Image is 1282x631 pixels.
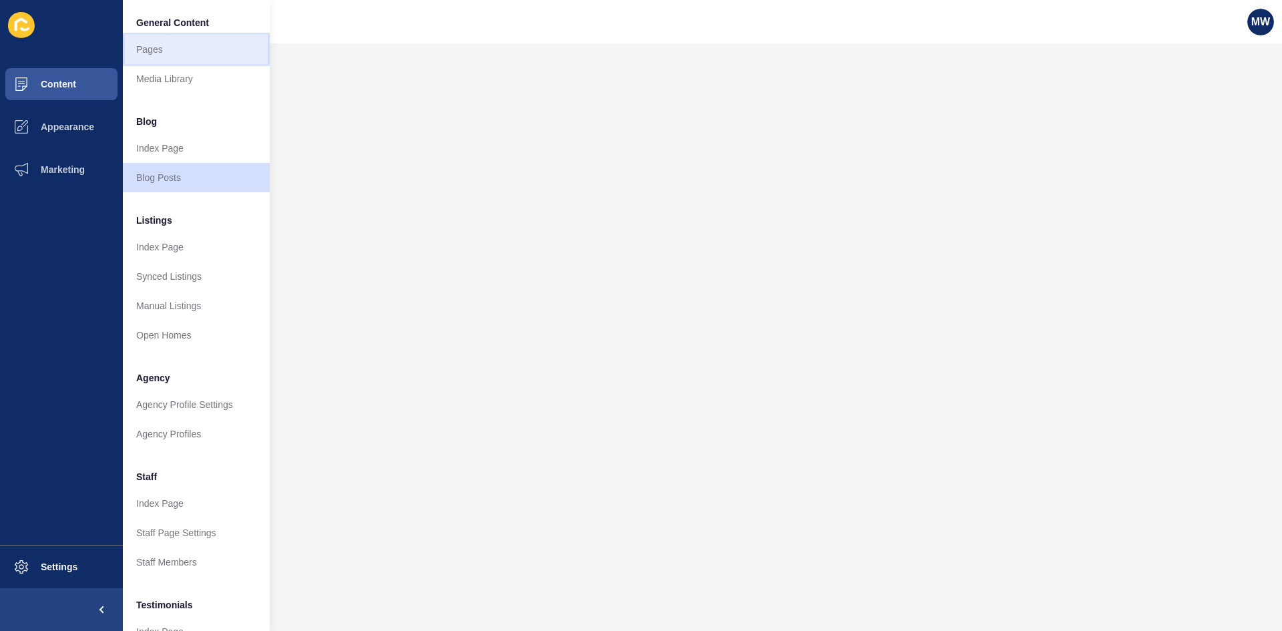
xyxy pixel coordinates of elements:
[136,598,193,612] span: Testimonials
[123,64,270,93] a: Media Library
[136,16,209,29] span: General Content
[123,489,270,518] a: Index Page
[136,214,172,227] span: Listings
[123,291,270,321] a: Manual Listings
[123,518,270,548] a: Staff Page Settings
[123,321,270,350] a: Open Homes
[123,232,270,262] a: Index Page
[1251,15,1270,29] span: MW
[123,134,270,163] a: Index Page
[123,262,270,291] a: Synced Listings
[136,470,157,483] span: Staff
[123,419,270,449] a: Agency Profiles
[123,35,270,64] a: Pages
[123,390,270,419] a: Agency Profile Settings
[136,371,170,385] span: Agency
[136,115,157,128] span: Blog
[123,163,270,192] a: Blog Posts
[123,548,270,577] a: Staff Members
